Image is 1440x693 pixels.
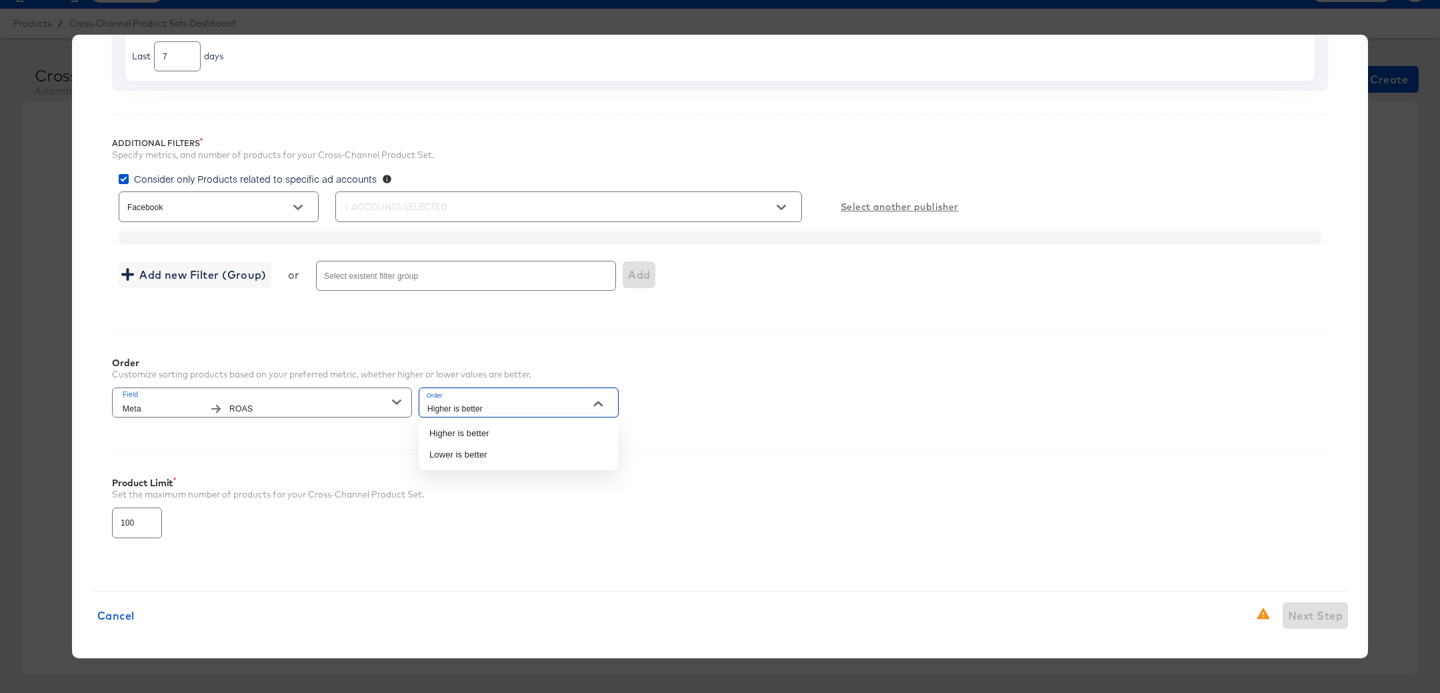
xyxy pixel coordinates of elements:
div: Set the maximum number of products for your Cross-Channel Product Set. [112,488,1328,501]
div: Additional Filters [112,138,1328,149]
span: Meta [123,402,203,416]
button: Open [288,197,308,217]
li: Higher is better [419,423,618,444]
div: Specify metrics, and number of products for your Cross-Channel Product Set. [112,149,1328,161]
u: Select another publisher [841,199,959,215]
div: Customize sorting products based on your preferred metric, whether higher or lower values are bet... [112,368,531,381]
button: Cancel [92,602,140,629]
input: Enter a number [155,37,200,65]
div: or [288,268,299,281]
div: days [204,50,223,63]
div: Order [112,358,531,368]
button: Close [588,394,608,414]
div: Product Limit [112,478,1328,488]
span: Add new Filter (Group) [124,265,266,284]
li: Lower is better [419,444,618,466]
span: Consider only Products related to specific ad accounts [134,172,377,185]
input: 1 ACCOUNTS SELECTED [341,199,758,215]
span: Cancel [97,606,135,625]
span: ROAS [229,402,392,416]
span: Field [123,389,392,401]
button: FieldMetaROAS [112,388,412,418]
button: Open [771,197,791,217]
div: Last [132,50,151,63]
button: Select another publisher [835,189,964,224]
button: Add new Filter (Group) [119,261,271,288]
